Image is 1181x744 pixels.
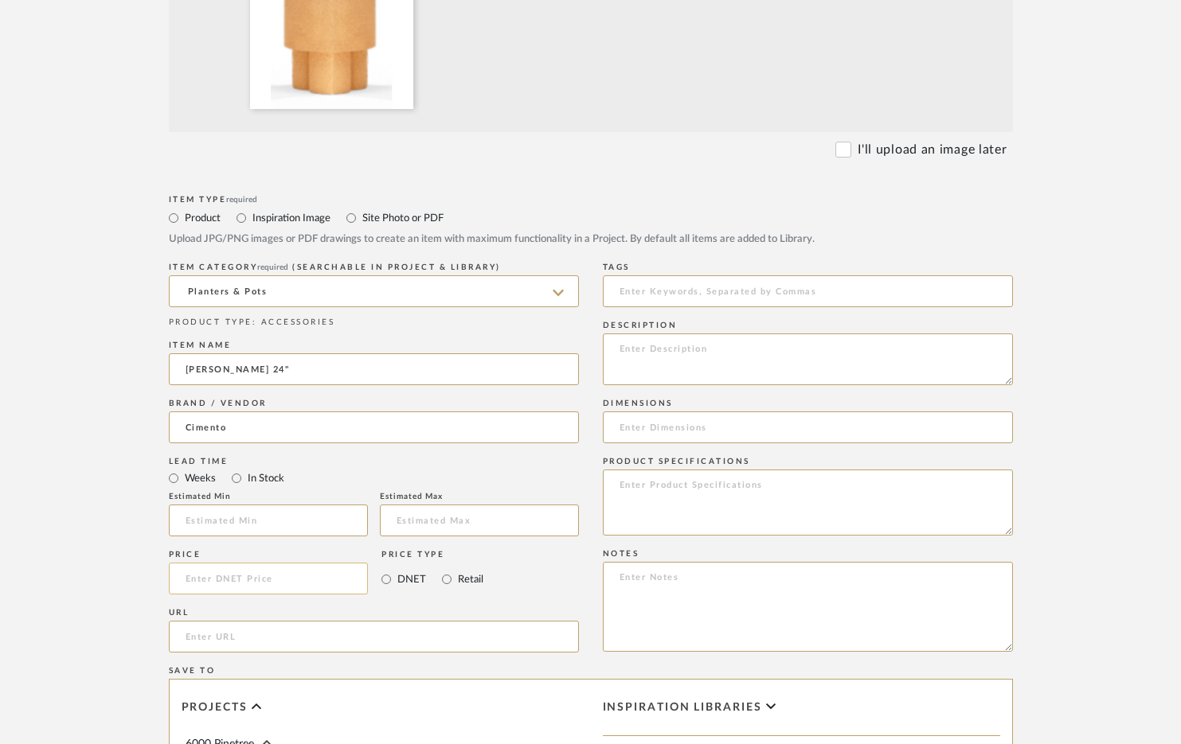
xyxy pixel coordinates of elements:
[169,504,368,536] input: Estimated Min
[169,666,1013,676] div: Save To
[603,701,762,715] span: Inspiration libraries
[292,263,501,271] span: (Searchable in Project & Library)
[251,209,330,227] label: Inspiration Image
[183,209,221,227] label: Product
[169,275,579,307] input: Type a category to search and select
[380,504,579,536] input: Estimated Max
[169,550,369,559] div: Price
[246,469,284,487] label: In Stock
[169,608,579,617] div: URL
[169,411,579,443] input: Unknown
[169,563,369,594] input: Enter DNET Price
[183,469,216,487] label: Weeks
[396,571,426,588] label: DNET
[169,468,579,488] mat-radio-group: Select item type
[257,263,288,271] span: required
[169,621,579,652] input: Enter URL
[361,209,444,227] label: Site Photo or PDF
[169,208,1013,228] mat-radio-group: Select item type
[381,563,483,594] mat-radio-group: Select price type
[169,457,579,466] div: Lead Time
[381,550,483,559] div: Price Type
[603,549,1013,559] div: Notes
[603,399,1013,408] div: Dimensions
[226,196,257,204] span: required
[603,263,1013,272] div: Tags
[169,341,579,350] div: Item name
[456,571,483,588] label: Retail
[169,492,368,501] div: Estimated Min
[603,457,1013,466] div: Product Specifications
[858,140,1007,159] label: I'll upload an image later
[169,263,579,272] div: ITEM CATEGORY
[182,701,248,715] span: Projects
[603,321,1013,330] div: Description
[603,275,1013,307] input: Enter Keywords, Separated by Commas
[169,232,1013,247] div: Upload JPG/PNG images or PDF drawings to create an item with maximum functionality in a Project. ...
[169,195,1013,205] div: Item Type
[169,399,579,408] div: Brand / Vendor
[169,317,579,329] div: PRODUCT TYPE
[380,492,579,501] div: Estimated Max
[603,411,1013,443] input: Enter Dimensions
[252,318,335,326] span: : ACCESSORIES
[169,353,579,385] input: Enter Name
